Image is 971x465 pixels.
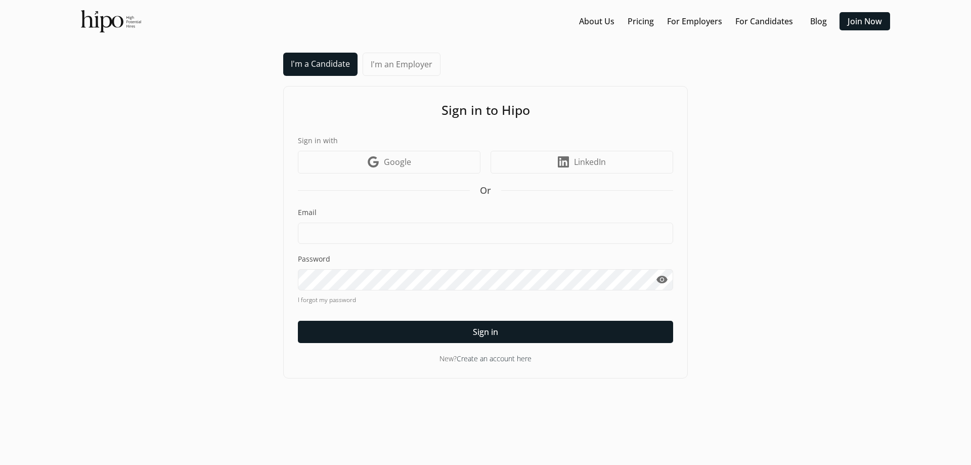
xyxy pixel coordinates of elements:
span: Google [384,156,411,168]
a: I'm a Candidate [283,53,358,76]
a: Create an account here [457,354,532,363]
button: About Us [575,12,619,30]
button: For Employers [663,12,726,30]
a: About Us [579,15,614,27]
button: Pricing [624,12,658,30]
a: Pricing [628,15,654,27]
div: New? [298,353,673,364]
span: LinkedIn [574,156,606,168]
a: I'm an Employer [363,53,440,76]
button: visibility [650,269,673,290]
a: For Employers [667,15,722,27]
span: Or [480,184,491,197]
h1: Sign in to Hipo [298,101,673,120]
a: Join Now [848,15,882,27]
a: LinkedIn [491,151,673,174]
a: For Candidates [735,15,793,27]
span: visibility [656,274,668,286]
label: Password [298,254,673,264]
button: Blog [802,12,834,30]
a: Blog [810,15,827,27]
span: Sign in [473,326,498,338]
label: Sign in with [298,135,673,146]
button: For Candidates [731,12,797,30]
a: I forgot my password [298,295,673,305]
label: Email [298,207,673,218]
button: Join Now [840,12,890,30]
button: Sign in [298,321,673,343]
a: Google [298,151,480,174]
img: official-logo [81,10,141,32]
